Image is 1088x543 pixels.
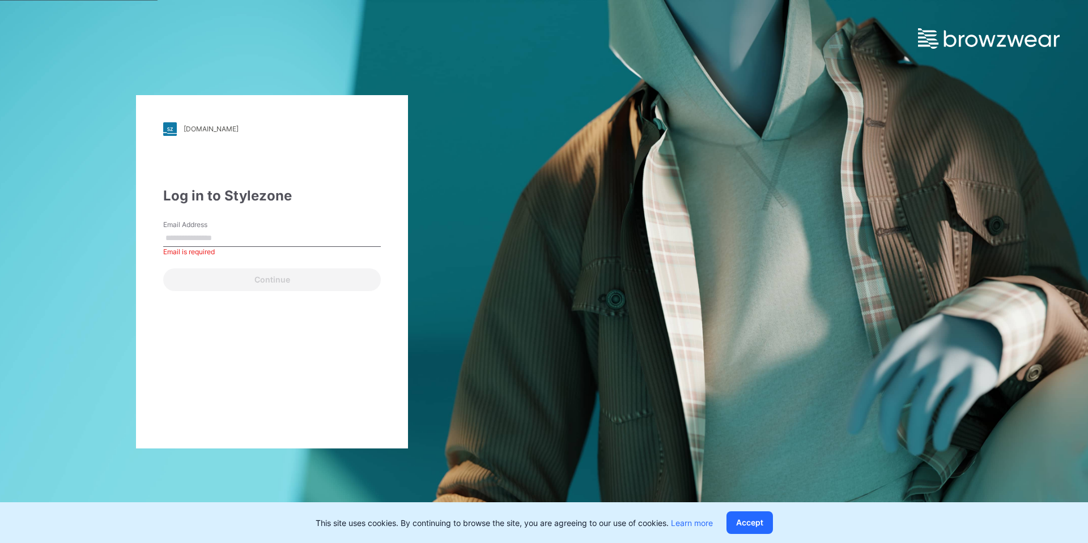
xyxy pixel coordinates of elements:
div: [DOMAIN_NAME] [184,125,239,133]
button: Accept [726,511,773,534]
img: browzwear-logo.e42bd6dac1945053ebaf764b6aa21510.svg [918,28,1060,49]
img: stylezone-logo.562084cfcfab977791bfbf7441f1a819.svg [163,122,177,136]
div: Log in to Stylezone [163,186,381,206]
div: Email is required [163,247,381,257]
p: This site uses cookies. By continuing to browse the site, you are agreeing to our use of cookies. [316,517,713,529]
a: Learn more [671,518,713,528]
label: Email Address [163,220,243,230]
a: [DOMAIN_NAME] [163,122,381,136]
